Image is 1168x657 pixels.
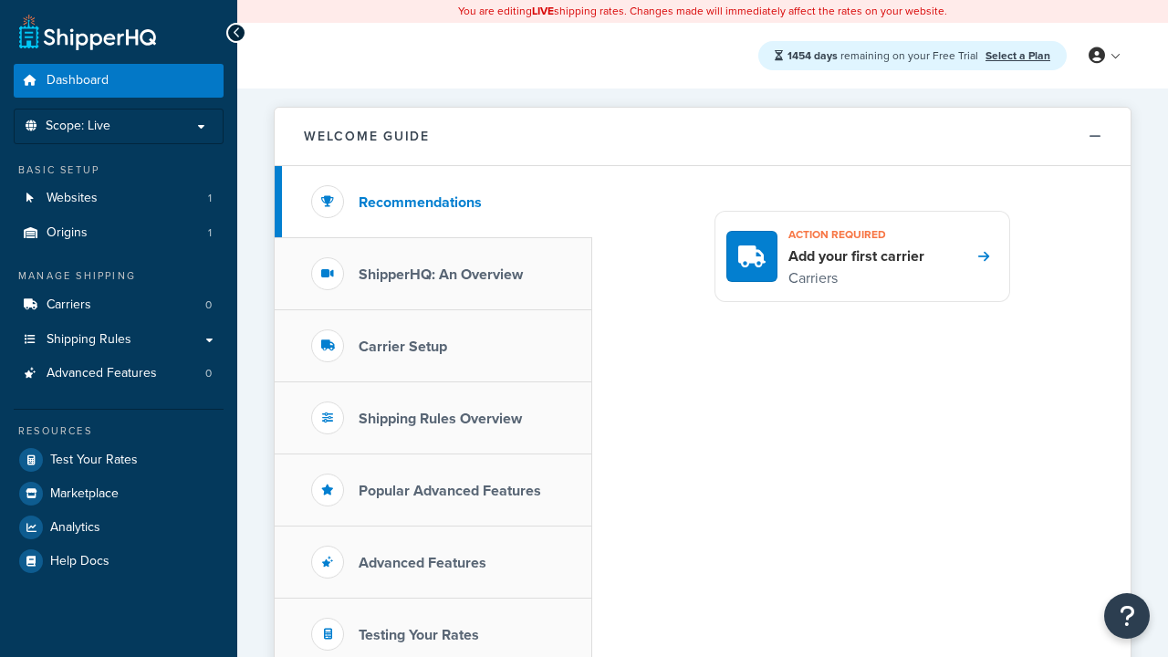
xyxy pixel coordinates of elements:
[208,225,212,241] span: 1
[14,216,224,250] li: Origins
[47,225,88,241] span: Origins
[50,486,119,502] span: Marketplace
[205,297,212,313] span: 0
[46,119,110,134] span: Scope: Live
[14,545,224,578] a: Help Docs
[14,216,224,250] a: Origins1
[788,266,924,290] p: Carriers
[14,423,224,439] div: Resources
[14,268,224,284] div: Manage Shipping
[14,288,224,322] a: Carriers0
[14,162,224,178] div: Basic Setup
[359,194,482,211] h3: Recommendations
[47,332,131,348] span: Shipping Rules
[14,477,224,510] a: Marketplace
[14,323,224,357] a: Shipping Rules
[14,182,224,215] li: Websites
[14,511,224,544] a: Analytics
[14,357,224,391] li: Advanced Features
[14,443,224,476] a: Test Your Rates
[14,357,224,391] a: Advanced Features0
[788,246,924,266] h4: Add your first carrier
[275,108,1131,166] button: Welcome Guide
[359,555,486,571] h3: Advanced Features
[14,288,224,322] li: Carriers
[359,627,479,643] h3: Testing Your Rates
[1104,593,1150,639] button: Open Resource Center
[359,411,522,427] h3: Shipping Rules Overview
[788,223,924,246] h3: Action required
[208,191,212,206] span: 1
[787,47,981,64] span: remaining on your Free Trial
[985,47,1050,64] a: Select a Plan
[47,297,91,313] span: Carriers
[47,191,98,206] span: Websites
[47,366,157,381] span: Advanced Features
[359,266,523,283] h3: ShipperHQ: An Overview
[304,130,430,143] h2: Welcome Guide
[14,182,224,215] a: Websites1
[359,339,447,355] h3: Carrier Setup
[14,64,224,98] a: Dashboard
[50,554,109,569] span: Help Docs
[50,453,138,468] span: Test Your Rates
[532,3,554,19] b: LIVE
[205,366,212,381] span: 0
[47,73,109,89] span: Dashboard
[787,47,838,64] strong: 1454 days
[50,520,100,536] span: Analytics
[359,483,541,499] h3: Popular Advanced Features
